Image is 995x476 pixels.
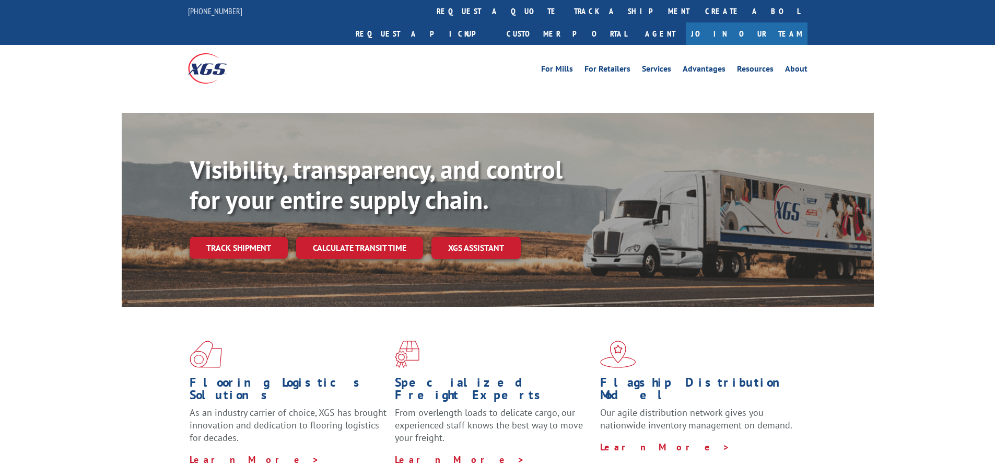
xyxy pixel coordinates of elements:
[600,376,798,407] h1: Flagship Distribution Model
[686,22,807,45] a: Join Our Team
[348,22,499,45] a: Request a pickup
[600,341,636,368] img: xgs-icon-flagship-distribution-model-red
[584,65,630,76] a: For Retailers
[642,65,671,76] a: Services
[190,153,563,216] b: Visibility, transparency, and control for your entire supply chain.
[190,237,288,259] a: Track shipment
[541,65,573,76] a: For Mills
[190,341,222,368] img: xgs-icon-total-supply-chain-intelligence-red
[395,454,525,466] a: Learn More >
[635,22,686,45] a: Agent
[190,407,387,444] span: As an industry carrier of choice, XGS has brought innovation and dedication to flooring logistics...
[600,441,730,453] a: Learn More >
[395,341,419,368] img: xgs-icon-focused-on-flooring-red
[190,376,387,407] h1: Flooring Logistics Solutions
[683,65,725,76] a: Advantages
[190,454,320,466] a: Learn More >
[395,376,592,407] h1: Specialized Freight Experts
[785,65,807,76] a: About
[188,6,242,16] a: [PHONE_NUMBER]
[395,407,592,453] p: From overlength loads to delicate cargo, our experienced staff knows the best way to move your fr...
[737,65,774,76] a: Resources
[431,237,521,259] a: XGS ASSISTANT
[600,407,792,431] span: Our agile distribution network gives you nationwide inventory management on demand.
[296,237,423,259] a: Calculate transit time
[499,22,635,45] a: Customer Portal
